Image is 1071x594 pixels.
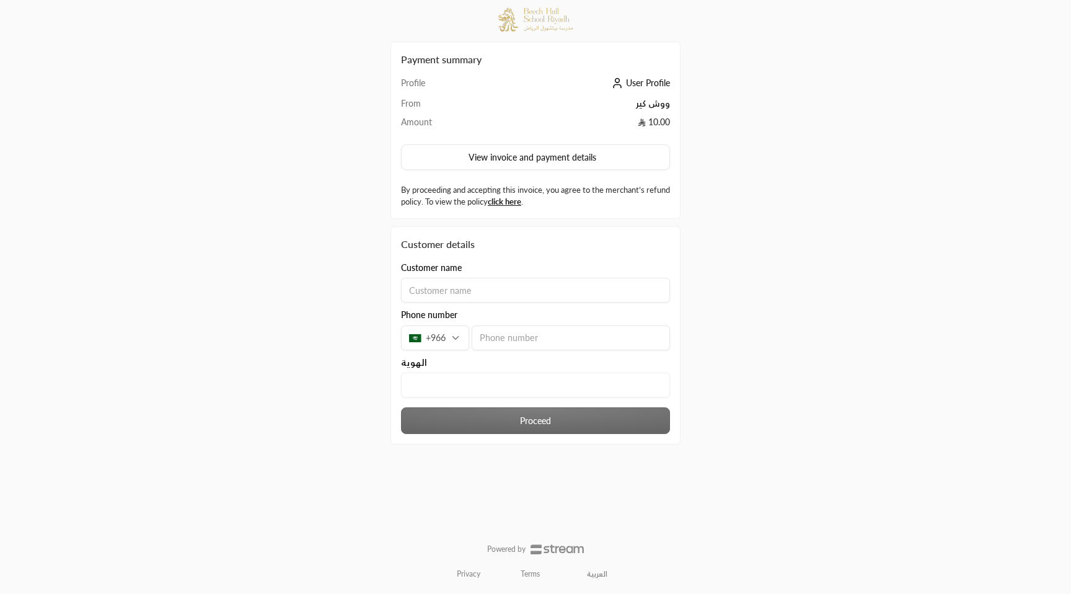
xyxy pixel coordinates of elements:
[401,52,670,67] h2: Payment summary
[580,564,614,584] a: العربية
[401,116,491,135] td: Amount
[472,326,670,350] input: Phone number
[626,78,670,88] span: User Profile
[609,78,670,88] a: User Profile
[491,116,670,135] td: 10.00
[401,184,670,208] label: By proceeding and accepting this invoice, you agree to the merchant’s refund policy. To view the ...
[401,144,670,171] button: View invoice and payment details
[401,97,491,116] td: From
[488,197,521,206] a: click here
[401,278,670,303] input: Customer name
[401,309,457,321] span: Phone number
[401,237,670,252] div: Customer details
[487,544,526,554] p: Powered by
[401,262,462,274] span: Customer name
[491,97,670,116] td: ووش كير
[457,569,480,579] a: Privacy
[401,357,427,369] span: الهوية
[521,569,540,579] a: Terms
[498,7,573,32] img: Company Logo
[401,77,491,97] td: Profile
[401,326,469,350] div: +966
